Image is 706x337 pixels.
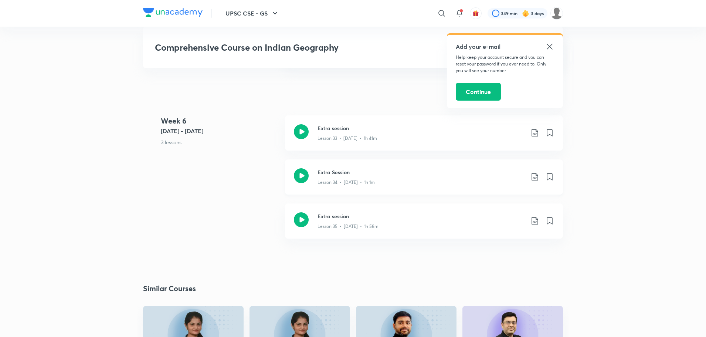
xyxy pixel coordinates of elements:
[161,115,279,127] h4: Week 6
[318,124,525,132] h3: Extra session
[143,8,203,19] a: Company Logo
[155,42,444,53] h3: Comprehensive Course on Indian Geography
[470,7,482,19] button: avatar
[143,8,203,17] img: Company Logo
[285,115,563,159] a: Extra sessionLesson 33 • [DATE] • 1h 41m
[161,138,279,146] p: 3 lessons
[456,54,554,74] p: Help keep your account secure and you can reset your password if you ever need to. Only you will ...
[456,42,554,51] h5: Add your e-mail
[318,179,375,186] p: Lesson 34 • [DATE] • 1h 1m
[318,223,379,230] p: Lesson 35 • [DATE] • 1h 58m
[318,135,377,142] p: Lesson 33 • [DATE] • 1h 41m
[472,10,479,17] img: avatar
[550,7,563,20] img: Mayank
[318,168,525,176] h3: Extra Session
[318,212,525,220] h3: Extra session
[522,10,529,17] img: streak
[285,203,563,247] a: Extra sessionLesson 35 • [DATE] • 1h 58m
[285,159,563,203] a: Extra SessionLesson 34 • [DATE] • 1h 1m
[221,6,284,21] button: UPSC CSE - GS
[143,283,196,294] h2: Similar Courses
[161,127,279,135] h5: [DATE] - [DATE]
[456,83,501,101] button: Continue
